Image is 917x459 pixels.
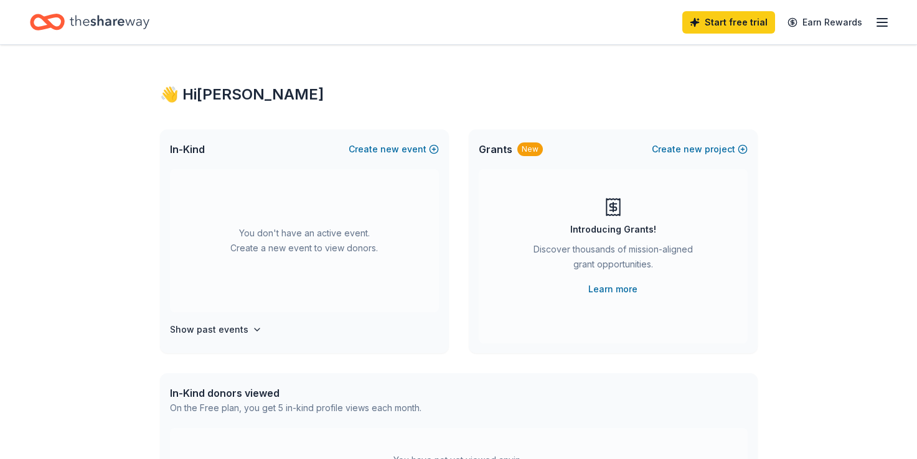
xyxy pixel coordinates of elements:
button: Createnewproject [652,142,748,157]
div: On the Free plan, you get 5 in-kind profile views each month. [170,401,421,415]
button: Createnewevent [349,142,439,157]
div: Discover thousands of mission-aligned grant opportunities. [529,242,698,277]
div: 👋 Hi [PERSON_NAME] [160,85,758,104]
button: Show past events [170,322,262,337]
div: In-Kind donors viewed [170,386,421,401]
span: new [684,142,702,157]
span: Grants [479,142,512,157]
a: Learn more [588,282,637,297]
a: Start free trial [682,11,775,34]
div: Introducing Grants! [570,222,656,237]
h4: Show past events [170,322,248,337]
a: Home [30,7,149,37]
span: new [380,142,399,157]
div: New [517,142,543,156]
span: In-Kind [170,142,205,157]
a: Earn Rewards [780,11,870,34]
div: You don't have an active event. Create a new event to view donors. [170,169,439,312]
